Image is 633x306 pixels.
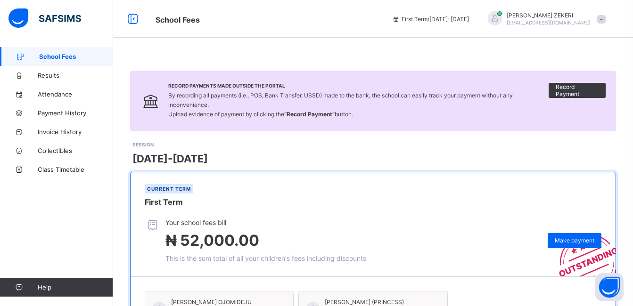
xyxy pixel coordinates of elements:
[595,273,624,301] button: Open asap
[39,53,113,60] span: School Fees
[8,8,81,28] img: safsims
[132,142,154,147] span: SESSION
[145,197,183,207] span: First Term
[392,16,469,23] span: session/term information
[156,15,200,24] span: School Fees
[165,231,259,250] span: ₦ 52,000.00
[38,147,113,154] span: Collectibles
[38,72,113,79] span: Results
[284,111,335,118] b: “Record Payment”
[168,92,513,118] span: By recording all payments (i.e., POS, Bank Transfer, USSD) made to the bank, the school can easil...
[38,283,113,291] span: Help
[556,83,599,97] span: Record Payment
[507,12,590,19] span: [PERSON_NAME] ZEKERI
[478,11,610,27] div: EMMANUEL ZEKERI
[132,153,208,165] span: [DATE]-[DATE]
[38,128,113,136] span: Invoice History
[147,186,191,192] span: Current term
[547,223,616,276] img: outstanding-stamp.3c148f88c3ebafa6da95868fa43343a1.svg
[38,90,113,98] span: Attendance
[168,83,549,89] span: Record Payments Made Outside the Portal
[38,109,113,117] span: Payment History
[555,237,594,244] span: Make payment
[38,166,113,173] span: Class Timetable
[507,20,590,25] span: [EMAIL_ADDRESS][DOMAIN_NAME]
[165,218,366,226] span: Your school fees bill
[165,254,366,262] span: This is the sum total of all your children's fees including discounts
